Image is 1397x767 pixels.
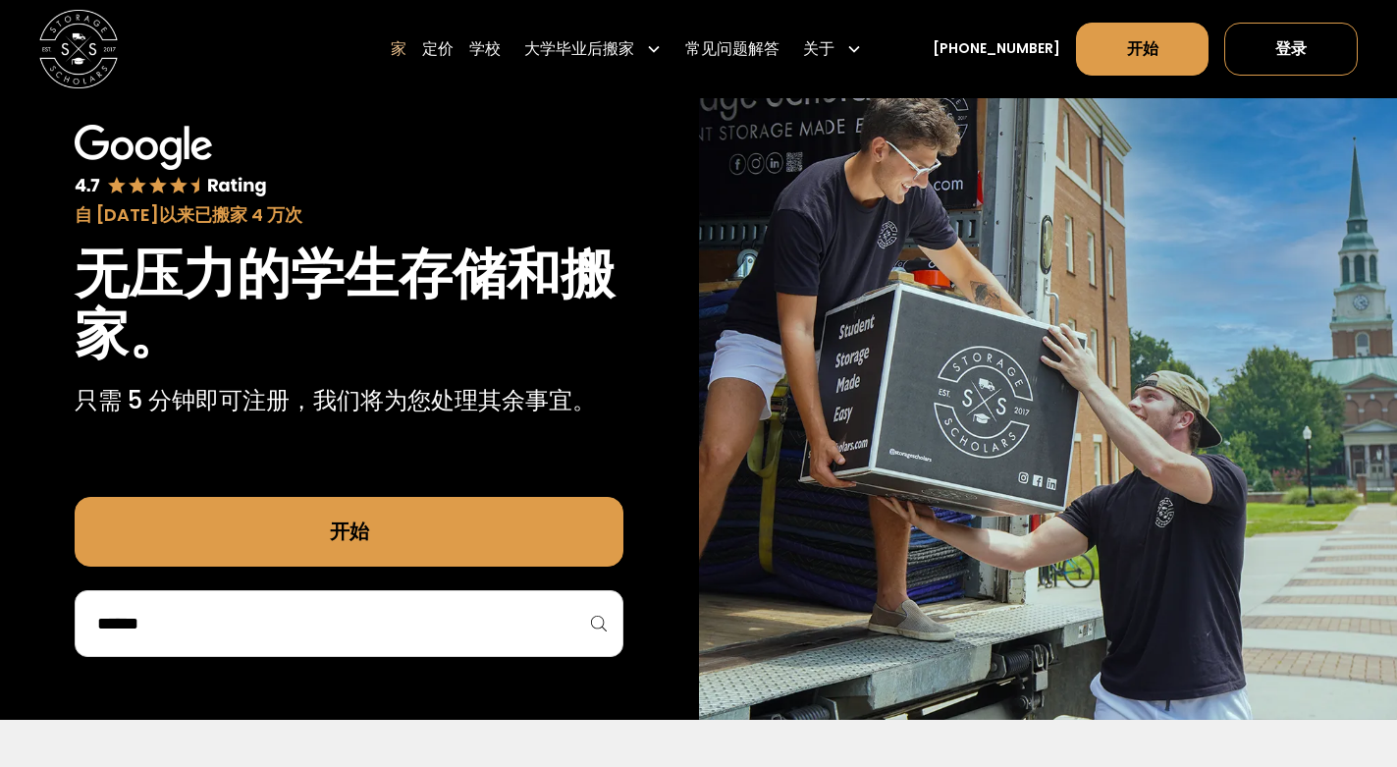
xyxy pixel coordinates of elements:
[75,236,615,370] font: 无压力的学生存储和搬家。
[469,37,501,60] font: 学校
[422,37,454,60] font: 定价
[685,22,779,77] a: 常见问题解答
[75,125,267,198] img: Google 4.7 星评级
[685,37,779,60] font: 常见问题解答
[795,22,870,77] div: 关于
[516,22,670,77] div: 大学毕业后搬家
[933,38,1060,58] font: [PHONE_NUMBER]
[1275,37,1307,60] font: 登录
[75,384,596,416] font: 只需 5 分钟即可注册，我们将为您处理其余事宜。
[1076,23,1209,76] a: 开始
[803,37,834,60] font: 关于
[39,10,118,88] a: 家
[469,22,501,77] a: 学校
[75,497,623,568] a: 开始
[422,22,454,77] a: 定价
[1224,23,1358,76] a: 登录
[391,37,406,60] font: 家
[39,10,118,88] img: 存储学者主徽标
[933,38,1060,59] a: [PHONE_NUMBER]
[1127,37,1158,60] font: 开始
[330,518,369,545] font: 开始
[524,37,634,60] font: 大学毕业后搬家
[75,202,302,227] font: 自 [DATE]以来已搬家 4 万次
[391,22,406,77] a: 家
